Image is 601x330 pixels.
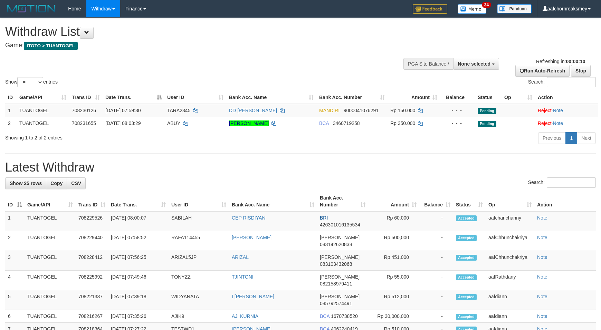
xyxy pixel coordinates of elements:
[229,192,317,211] th: Bank Acc. Name: activate to sort column ascending
[76,192,108,211] th: Trans ID: activate to sort column ascending
[368,231,419,251] td: Rp 500,000
[537,215,547,221] a: Note
[17,104,69,117] td: TUANTOGEL
[5,25,394,39] h1: Withdraw List
[103,91,164,104] th: Date Trans.: activate to sort column descending
[571,65,591,77] a: Stop
[316,91,388,104] th: Bank Acc. Number: activate to sort column ascending
[419,251,453,271] td: -
[413,4,447,14] img: Feedback.jpg
[419,310,453,323] td: -
[478,108,496,114] span: Pending
[453,58,499,70] button: None selected
[25,251,76,271] td: TUANTOGEL
[25,271,76,290] td: TUANTOGEL
[169,251,229,271] td: ARIZAL5JP
[71,181,81,186] span: CSV
[76,231,108,251] td: 708229440
[537,313,547,319] a: Note
[538,132,566,144] a: Previous
[25,290,76,310] td: TUANTOGEL
[232,294,274,299] a: I [PERSON_NAME]
[388,91,440,104] th: Amount: activate to sort column ascending
[72,120,96,126] span: 708231655
[320,294,360,299] span: [PERSON_NAME]
[320,274,360,280] span: [PERSON_NAME]
[535,104,598,117] td: ·
[368,310,419,323] td: Rp 30,000,000
[537,294,547,299] a: Note
[5,310,25,323] td: 6
[319,120,329,126] span: BCA
[577,132,596,144] a: Next
[108,231,169,251] td: [DATE] 07:58:52
[169,271,229,290] td: TONYZZ
[535,117,598,129] td: ·
[419,211,453,231] td: -
[333,120,360,126] span: Copy 3460719258 to clipboard
[443,120,472,127] div: - - -
[24,42,78,50] span: ITOTO > TUANTOGEL
[440,91,475,104] th: Balance
[368,211,419,231] td: Rp 60,000
[5,177,46,189] a: Show 25 rows
[497,4,532,13] img: panduan.png
[5,3,58,14] img: MOTION_logo.png
[320,235,360,240] span: [PERSON_NAME]
[50,181,63,186] span: Copy
[486,271,534,290] td: aafRathdany
[368,192,419,211] th: Amount: activate to sort column ascending
[528,177,596,188] label: Search:
[443,107,472,114] div: - - -
[320,254,360,260] span: [PERSON_NAME]
[229,108,277,113] a: DD [PERSON_NAME]
[169,211,229,231] td: SABILAH
[456,215,477,221] span: Accepted
[456,314,477,320] span: Accepted
[317,192,368,211] th: Bank Acc. Number: activate to sort column ascending
[456,294,477,300] span: Accepted
[486,192,534,211] th: Op: activate to sort column ascending
[226,91,316,104] th: Bank Acc. Name: activate to sort column ascending
[108,251,169,271] td: [DATE] 07:56:25
[108,271,169,290] td: [DATE] 07:49:46
[25,192,76,211] th: Game/API: activate to sort column ascending
[475,91,502,104] th: Status
[167,120,180,126] span: ABUY
[319,108,340,113] span: MANDIRI
[538,120,552,126] a: Reject
[5,251,25,271] td: 3
[536,59,585,64] span: Refreshing in:
[331,313,358,319] span: Copy 1670738520 to clipboard
[108,290,169,310] td: [DATE] 07:39:18
[320,261,352,267] span: Copy 083103432068 to clipboard
[419,231,453,251] td: -
[547,177,596,188] input: Search:
[5,77,58,87] label: Show entries
[25,310,76,323] td: TUANTOGEL
[5,211,25,231] td: 1
[232,235,271,240] a: [PERSON_NAME]
[17,117,69,129] td: TUANTOGEL
[419,192,453,211] th: Balance: activate to sort column ascending
[67,177,86,189] a: CSV
[5,91,17,104] th: ID
[486,290,534,310] td: aafdiann
[368,271,419,290] td: Rp 55,000
[390,108,415,113] span: Rp 150.000
[453,192,486,211] th: Status: activate to sort column ascending
[419,271,453,290] td: -
[25,211,76,231] td: TUANTOGEL
[5,290,25,310] td: 5
[5,42,394,49] h4: Game:
[76,290,108,310] td: 708221337
[5,192,25,211] th: ID: activate to sort column descending
[164,91,226,104] th: User ID: activate to sort column ascending
[486,251,534,271] td: aafChhunchakriya
[419,290,453,310] td: -
[320,242,352,247] span: Copy 083142620838 to clipboard
[538,108,552,113] a: Reject
[108,310,169,323] td: [DATE] 07:35:26
[537,274,547,280] a: Note
[482,2,491,8] span: 34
